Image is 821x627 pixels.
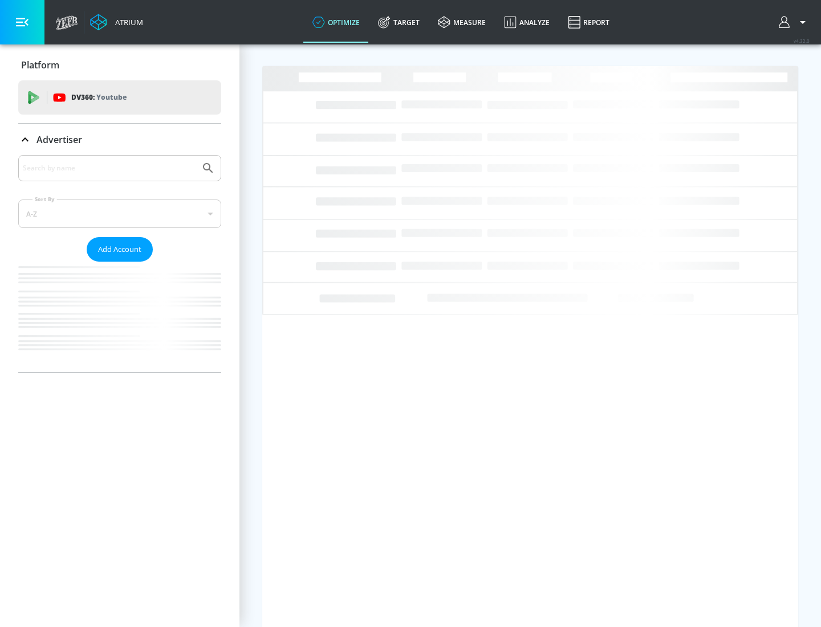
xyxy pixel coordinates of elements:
div: Atrium [111,17,143,27]
a: optimize [303,2,369,43]
p: DV360: [71,91,127,104]
div: Advertiser [18,155,221,372]
p: Youtube [96,91,127,103]
div: DV360: Youtube [18,80,221,115]
p: Advertiser [36,133,82,146]
button: Add Account [87,237,153,262]
a: Target [369,2,429,43]
input: Search by name [23,161,196,176]
span: v 4.32.0 [794,38,810,44]
a: Analyze [495,2,559,43]
nav: list of Advertiser [18,262,221,372]
div: A-Z [18,199,221,228]
a: measure [429,2,495,43]
span: Add Account [98,243,141,256]
div: Advertiser [18,124,221,156]
a: Report [559,2,619,43]
label: Sort By [32,196,57,203]
div: Platform [18,49,221,81]
p: Platform [21,59,59,71]
a: Atrium [90,14,143,31]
